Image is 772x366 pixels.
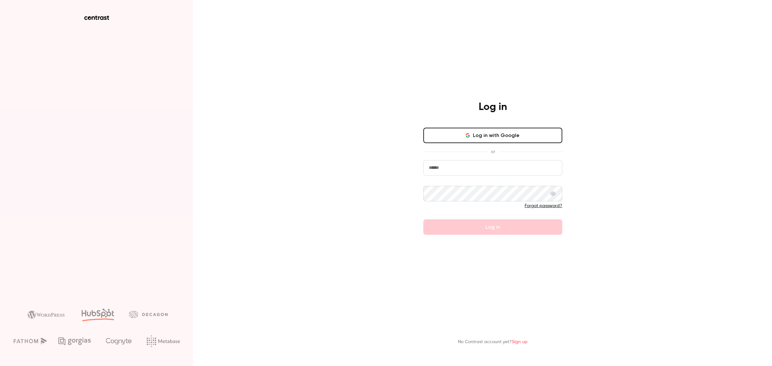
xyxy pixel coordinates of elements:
[479,101,507,114] h4: Log in
[525,204,562,208] a: Forgot password?
[458,339,528,345] p: No Contrast account yet?
[488,148,498,155] span: or
[512,340,528,344] a: Sign up
[129,311,168,318] img: decagon
[423,128,562,143] button: Log in with Google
